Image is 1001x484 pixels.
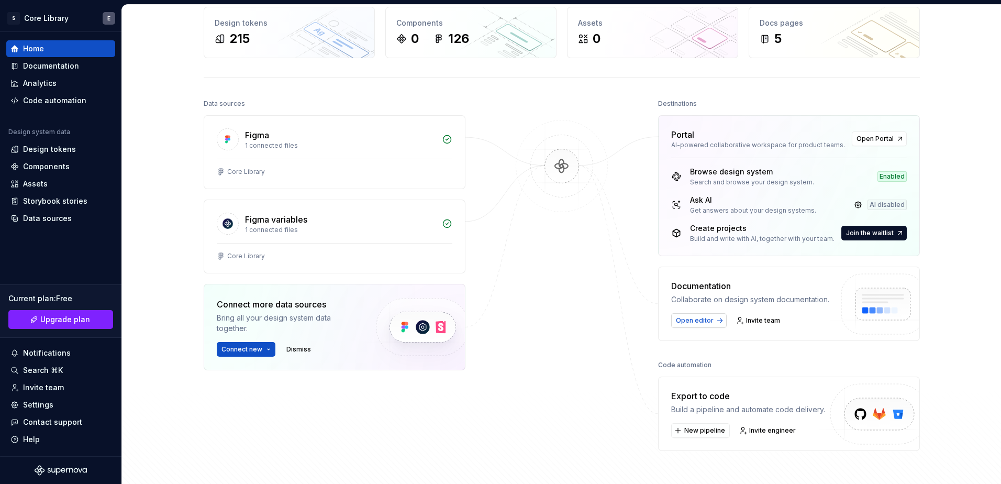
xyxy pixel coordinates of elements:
[23,417,82,427] div: Contact support
[690,206,816,215] div: Get answers about your design systems.
[23,196,87,206] div: Storybook stories
[690,195,816,205] div: Ask AI
[107,14,110,23] div: E
[229,30,250,47] div: 215
[282,342,316,357] button: Dismiss
[23,382,64,393] div: Invite team
[671,141,846,149] div: AI-powered collaborative workspace for product teams.
[35,465,87,476] svg: Supernova Logo
[245,213,307,226] div: Figma variables
[204,115,465,189] a: Figma1 connected filesCore Library
[411,30,419,47] div: 0
[6,362,115,379] button: Search ⌘K
[690,167,814,177] div: Browse design system
[857,135,894,143] span: Open Portal
[217,313,358,334] div: Bring all your design system data together.
[746,316,780,325] span: Invite team
[733,313,785,328] a: Invite team
[227,252,265,260] div: Core Library
[6,345,115,361] button: Notifications
[6,397,115,413] a: Settings
[6,141,115,158] a: Design tokens
[227,168,265,176] div: Core Library
[658,358,711,372] div: Code automation
[385,7,557,58] a: Components0126
[6,92,115,109] a: Code automation
[671,294,829,305] div: Collaborate on design system documentation.
[690,235,835,243] div: Build and write with AI, together with your team.
[567,7,738,58] a: Assets0
[671,390,825,402] div: Export to code
[749,7,920,58] a: Docs pages5
[23,95,86,106] div: Code automation
[749,426,796,435] span: Invite engineer
[8,310,113,329] button: Upgrade plan
[877,171,907,182] div: Enabled
[24,13,69,24] div: Core Library
[7,12,20,25] div: S
[23,78,57,89] div: Analytics
[6,210,115,227] a: Data sources
[846,229,894,237] span: Join the waitlist
[671,404,825,415] div: Build a pipeline and automate code delivery.
[204,7,375,58] a: Design tokens215
[215,18,364,28] div: Design tokens
[593,30,600,47] div: 0
[6,58,115,74] a: Documentation
[23,434,40,445] div: Help
[2,7,119,29] button: SCore LibraryE
[6,175,115,192] a: Assets
[204,200,465,273] a: Figma variables1 connected filesCore Library
[6,379,115,396] a: Invite team
[245,141,436,150] div: 1 connected files
[671,313,727,328] a: Open editor
[23,144,76,155] div: Design tokens
[23,365,63,376] div: Search ⌘K
[6,158,115,175] a: Components
[23,43,44,54] div: Home
[245,226,436,234] div: 1 connected files
[841,226,907,240] button: Join the waitlist
[23,161,70,172] div: Components
[6,431,115,448] button: Help
[40,314,90,325] span: Upgrade plan
[23,348,71,358] div: Notifications
[671,423,730,438] button: New pipeline
[23,400,53,410] div: Settings
[23,213,72,224] div: Data sources
[690,223,835,234] div: Create projects
[867,200,907,210] div: AI disabled
[217,298,358,311] div: Connect more data sources
[6,193,115,210] a: Storybook stories
[690,178,814,186] div: Search and browse your design system.
[6,414,115,431] button: Contact support
[658,96,697,111] div: Destinations
[23,179,48,189] div: Assets
[286,345,311,354] span: Dismiss
[23,61,79,71] div: Documentation
[760,18,909,28] div: Docs pages
[6,40,115,57] a: Home
[217,342,275,357] button: Connect new
[448,30,469,47] div: 126
[396,18,546,28] div: Components
[774,30,782,47] div: 5
[684,426,725,435] span: New pipeline
[852,131,907,146] a: Open Portal
[671,128,694,141] div: Portal
[8,128,70,136] div: Design system data
[221,345,262,354] span: Connect new
[736,423,800,438] a: Invite engineer
[6,75,115,92] a: Analytics
[676,316,714,325] span: Open editor
[8,293,113,304] div: Current plan : Free
[578,18,727,28] div: Assets
[671,280,829,292] div: Documentation
[245,129,269,141] div: Figma
[204,96,245,111] div: Data sources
